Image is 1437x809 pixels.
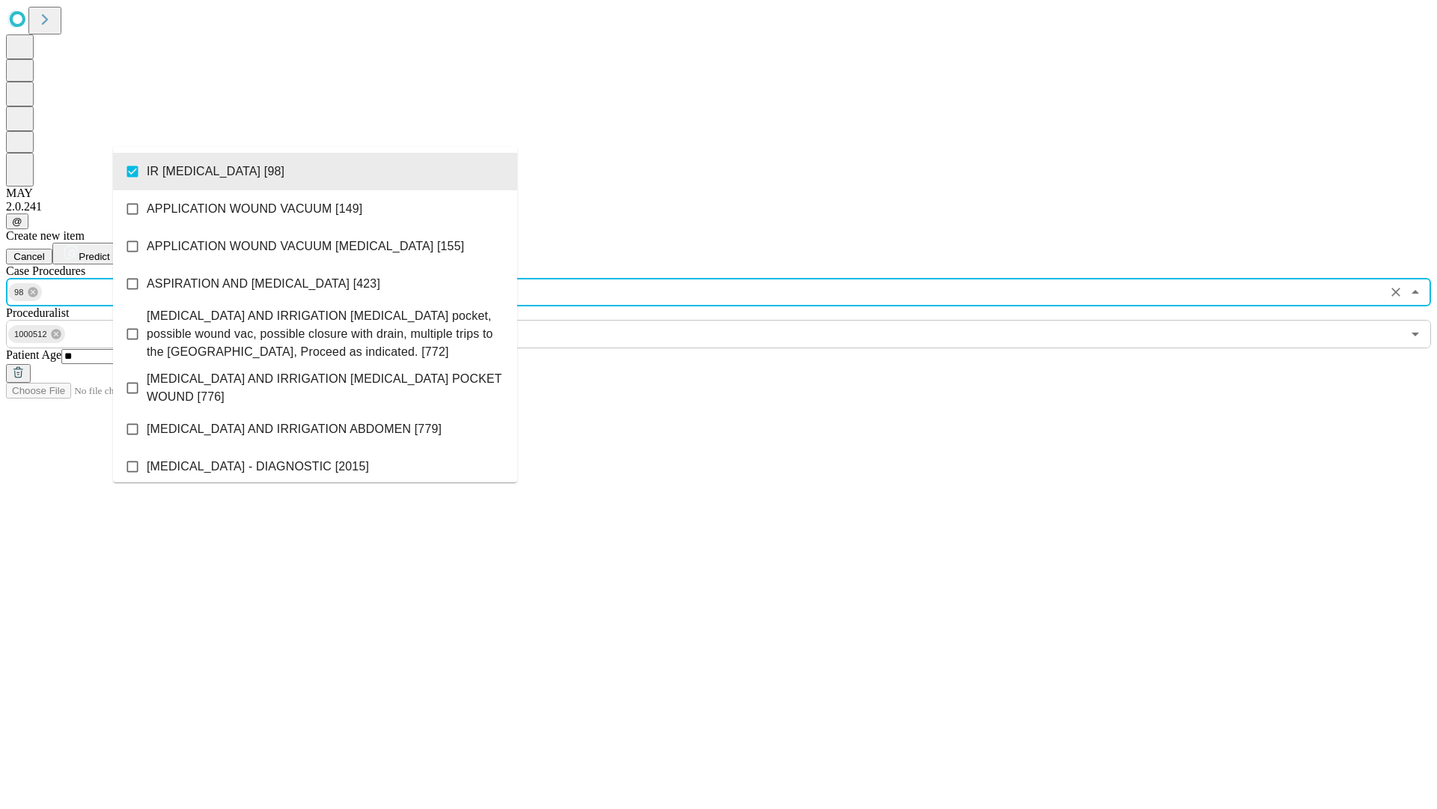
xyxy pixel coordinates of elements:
[6,213,28,229] button: @
[12,216,22,227] span: @
[1385,282,1406,303] button: Clear
[8,283,42,301] div: 98
[6,264,85,277] span: Scheduled Procedure
[147,200,362,218] span: APPLICATION WOUND VACUUM [149]
[147,163,284,181] span: IR [MEDICAL_DATA] [98]
[8,284,30,301] span: 98
[52,243,121,264] button: Predict
[6,229,85,242] span: Create new item
[79,251,109,262] span: Predict
[1405,324,1426,345] button: Open
[8,326,53,343] span: 1000512
[147,420,442,438] span: [MEDICAL_DATA] AND IRRIGATION ABDOMEN [779]
[147,458,369,476] span: [MEDICAL_DATA] - DIAGNOSTIC [2015]
[6,249,52,264] button: Cancel
[6,306,69,319] span: Proceduralist
[6,348,61,361] span: Patient Age
[147,275,380,293] span: ASPIRATION AND [MEDICAL_DATA] [423]
[147,370,505,406] span: [MEDICAL_DATA] AND IRRIGATION [MEDICAL_DATA] POCKET WOUND [776]
[8,325,65,343] div: 1000512
[6,200,1431,213] div: 2.0.241
[13,251,45,262] span: Cancel
[147,307,505,361] span: [MEDICAL_DATA] AND IRRIGATION [MEDICAL_DATA] pocket, possible wound vac, possible closure with dr...
[6,187,1431,200] div: MAY
[1405,282,1426,303] button: Close
[147,237,464,255] span: APPLICATION WOUND VACUUM [MEDICAL_DATA] [155]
